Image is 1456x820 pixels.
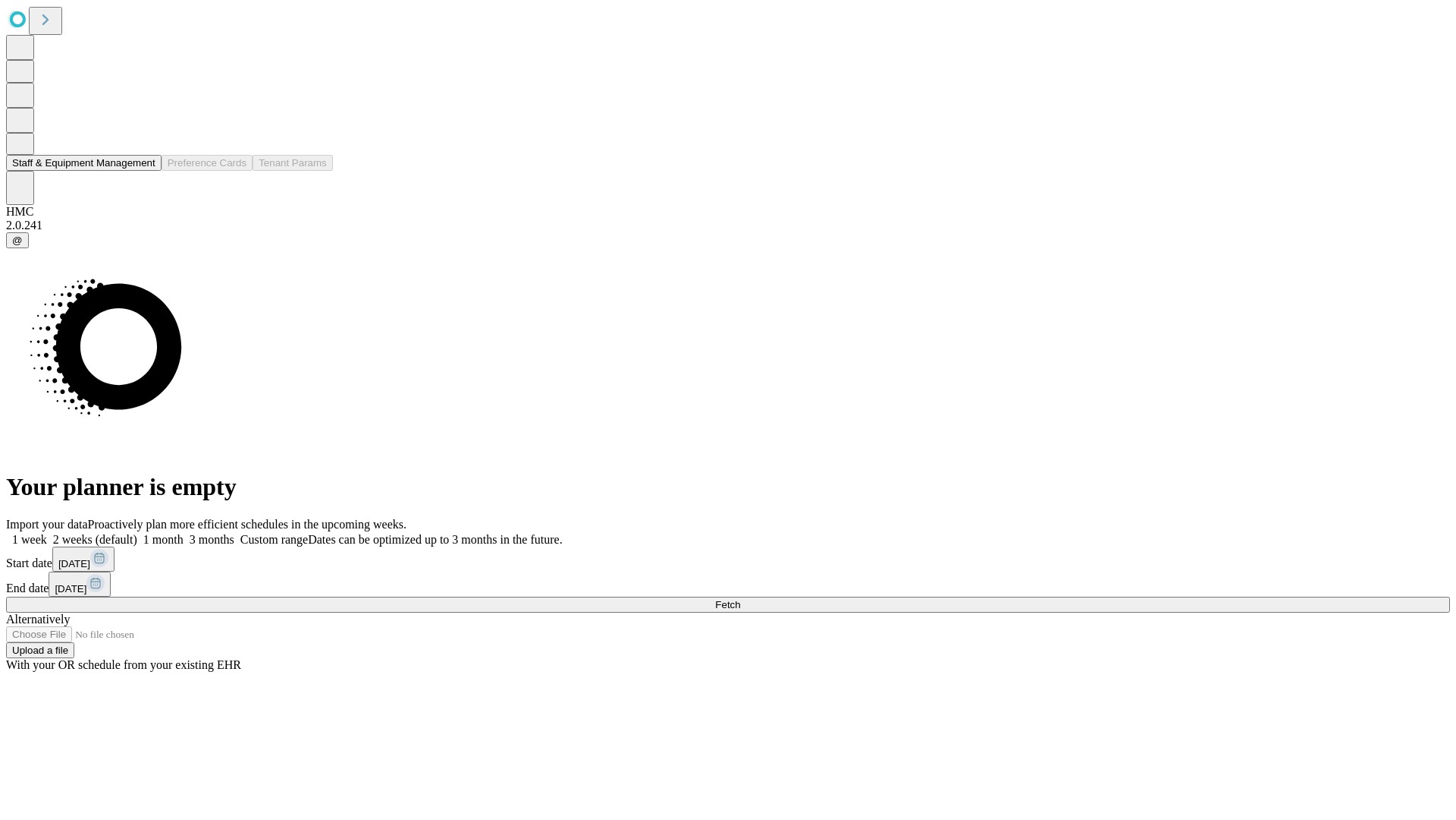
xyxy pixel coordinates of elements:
span: 1 month [143,533,184,546]
span: Dates can be optimized up to 3 months in the future. [308,533,562,546]
button: Fetch [6,597,1450,613]
h1: Your planner is empty [6,473,1450,501]
span: 3 months [190,533,234,546]
div: Start date [6,547,1450,572]
span: Fetch [715,599,740,610]
span: 2 weeks (default) [53,533,137,546]
span: @ [12,235,23,246]
button: [DATE] [52,547,115,572]
button: @ [6,232,29,248]
span: Import your data [6,518,88,531]
span: Proactively plan more efficient schedules in the upcoming weeks. [88,518,406,531]
span: 1 week [12,533,47,546]
button: [DATE] [49,572,111,597]
span: With your OR schedule from your existing EHR [6,658,241,671]
button: Preference Cards [162,155,253,171]
button: Staff & Equipment Management [6,155,162,171]
div: End date [6,572,1450,597]
span: [DATE] [55,583,86,594]
div: HMC [6,205,1450,219]
span: Custom range [240,533,308,546]
span: [DATE] [58,558,90,569]
div: 2.0.241 [6,219,1450,232]
button: Upload a file [6,642,74,658]
button: Tenant Params [253,155,333,171]
span: Alternatively [6,613,70,626]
